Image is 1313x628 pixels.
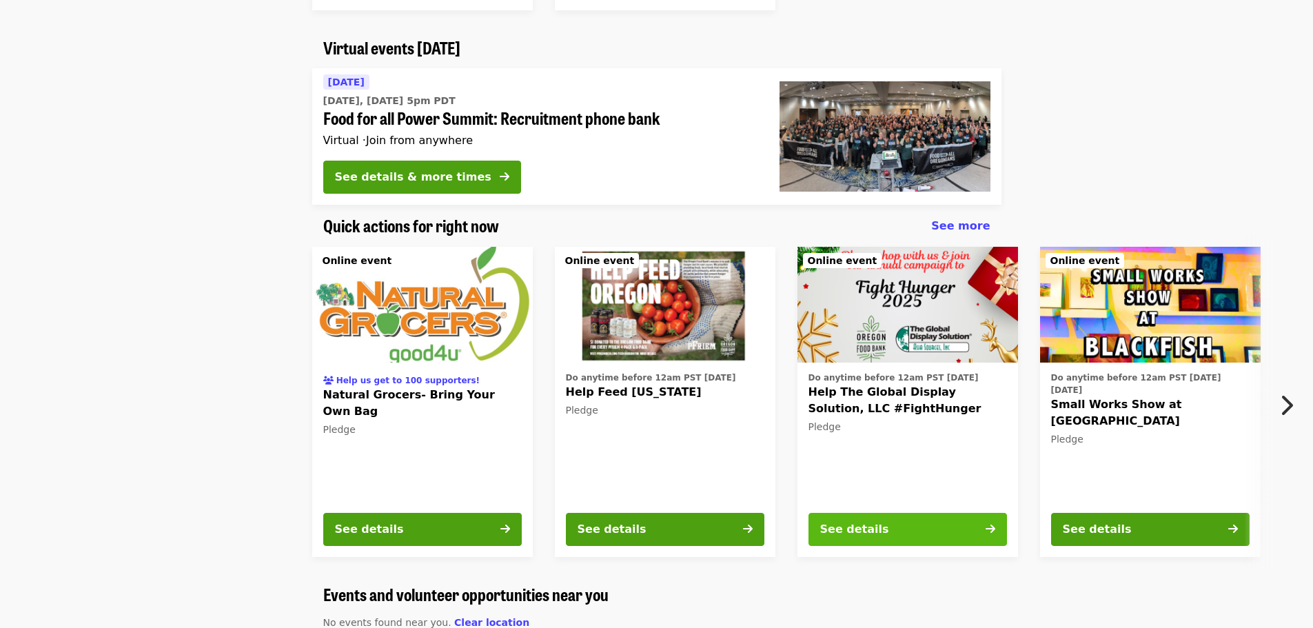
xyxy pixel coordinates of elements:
span: Online event [323,255,392,266]
a: See details for "Natural Grocers- Bring Your Own Bag" [312,247,533,557]
span: Virtual events [DATE] [323,35,460,59]
i: arrow-right icon [500,523,510,536]
span: Help Feed [US_STATE] [566,384,764,401]
span: [DATE] [328,77,365,88]
img: Natural Grocers- Bring Your Own Bag organized by Oregon Food Bank [312,247,533,363]
div: See details [335,521,404,538]
button: Next item [1268,386,1313,425]
time: [DATE], [DATE] 5pm PDT [323,94,456,108]
a: See details for "Food for all Power Summit: Recruitment phone bank" [312,68,1001,205]
span: Do anytime before 12am PST [DATE] [808,373,979,383]
div: See details [820,521,889,538]
img: Help The Global Display Solution, LLC #FightHunger organized by Oregon Food Bank [797,247,1018,363]
span: Online event [1050,255,1120,266]
div: See details & more times [335,169,491,185]
span: Online event [808,255,877,266]
span: Natural Grocers- Bring Your Own Bag [323,387,522,420]
a: See details for "Help The Global Display Solution, LLC #FightHunger" [797,247,1018,557]
span: Clear location [454,617,529,628]
span: Food for all Power Summit: Recruitment phone bank [323,108,757,128]
span: Do anytime before 12am PST [DATE] [566,373,736,383]
button: See details [323,513,522,546]
span: Do anytime before 12am PST [DATE][DATE] [1051,373,1221,395]
span: Pledge [808,421,841,432]
span: Events and volunteer opportunities near you [323,582,609,606]
span: Virtual · [323,134,474,147]
button: See details [566,513,764,546]
a: See details for "Small Works Show at Blackfish Gallery" [1040,247,1261,557]
div: See details [1063,521,1132,538]
span: Pledge [566,405,598,416]
span: No events found near you. [323,617,451,628]
img: Small Works Show at Blackfish Gallery organized by Oregon Food Bank [1040,247,1261,363]
span: Help us get to 100 supporters! [336,376,480,385]
img: Help Feed Oregon organized by Oregon Food Bank [555,247,775,363]
div: See details [578,521,647,538]
a: Quick actions for right now [323,216,499,236]
i: arrow-right icon [500,170,509,183]
i: users icon [323,376,334,385]
span: Quick actions for right now [323,213,499,237]
i: arrow-right icon [1228,523,1238,536]
span: Pledge [323,424,356,435]
span: Help The Global Display Solution, LLC #FightHunger [808,384,1007,417]
i: chevron-right icon [1279,392,1293,418]
span: Join from anywhere [366,134,473,147]
button: See details [1051,513,1250,546]
i: arrow-right icon [986,523,995,536]
div: Quick actions for right now [312,216,1001,236]
span: Online event [565,255,635,266]
span: Pledge [1051,434,1083,445]
span: Small Works Show at [GEOGRAPHIC_DATA] [1051,396,1250,429]
button: See details [808,513,1007,546]
a: See details for "Help Feed Oregon" [555,247,775,557]
img: Food for all Power Summit: Recruitment phone bank organized by Oregon Food Bank [780,81,990,192]
button: See details & more times [323,161,521,194]
span: See more [931,219,990,232]
a: See more [931,218,990,234]
i: arrow-right icon [743,523,753,536]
